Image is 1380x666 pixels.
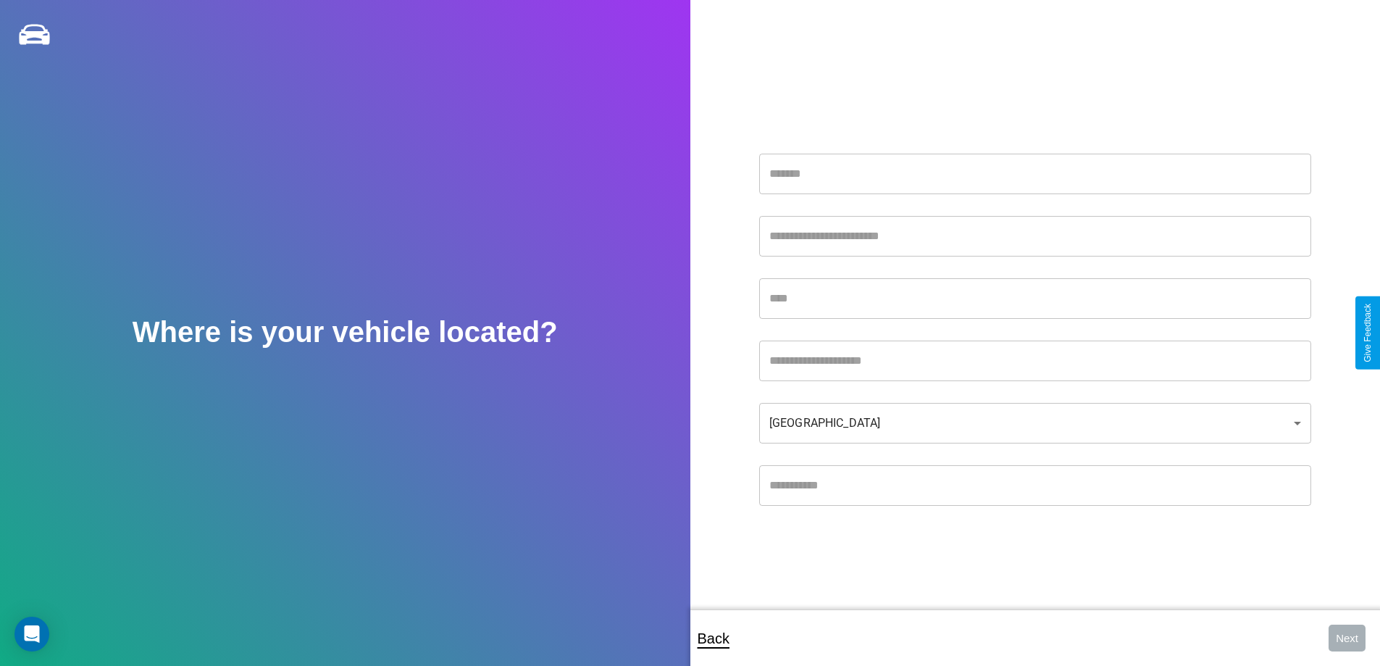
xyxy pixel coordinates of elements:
[698,625,729,652] p: Back
[1363,304,1373,362] div: Give Feedback
[1329,625,1366,652] button: Next
[759,403,1311,444] div: [GEOGRAPHIC_DATA]
[133,316,558,349] h2: Where is your vehicle located?
[14,617,49,652] div: Open Intercom Messenger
